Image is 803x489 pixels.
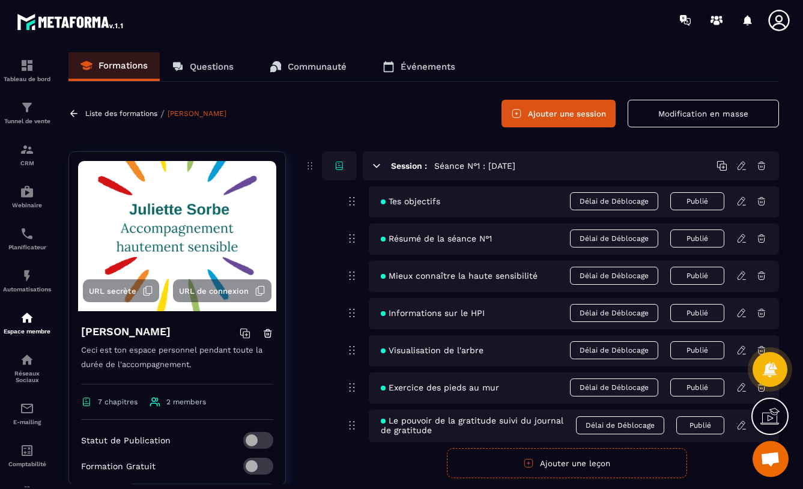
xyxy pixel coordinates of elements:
a: formationformationTunnel de vente [3,91,51,133]
img: formation [20,58,34,73]
img: social-network [20,353,34,367]
img: automations [20,184,34,199]
button: Publié [670,267,724,285]
img: automations [20,311,34,325]
img: formation [20,142,34,157]
p: E-mailing [3,419,51,425]
p: CRM [3,160,51,166]
span: Délai de Déblocage [570,378,658,396]
span: Délai de Déblocage [570,304,658,322]
img: logo [17,11,125,32]
span: 2 members [166,398,206,406]
a: automationsautomationsWebinaire [3,175,51,217]
button: Publié [670,304,724,322]
p: Questions [190,61,234,72]
span: Délai de Déblocage [570,192,658,210]
a: Questions [160,52,246,81]
img: scheduler [20,226,34,241]
a: Formations [68,52,160,81]
a: formationformationTableau de bord [3,49,51,91]
a: automationsautomationsEspace membre [3,302,51,344]
p: Communauté [288,61,347,72]
p: Événements [401,61,455,72]
p: Réseaux Sociaux [3,370,51,383]
p: Formations [98,60,148,71]
p: Planificateur [3,244,51,251]
a: Ouvrir le chat [753,441,789,477]
button: Modification en masse [628,100,779,127]
img: email [20,401,34,416]
img: accountant [20,443,34,458]
a: [PERSON_NAME] [168,109,226,118]
a: Événements [371,52,467,81]
p: Automatisations [3,286,51,293]
p: Ceci est ton espace personnel pendant toute la durée de l'accompagnement. [81,343,273,384]
button: URL de connexion [173,279,271,302]
h4: [PERSON_NAME] [81,323,171,340]
span: Tes objectifs [381,196,440,206]
span: Délai de Déblocage [570,341,658,359]
button: URL secrète [83,279,159,302]
a: emailemailE-mailing [3,392,51,434]
a: schedulerschedulerPlanificateur [3,217,51,260]
a: automationsautomationsAutomatisations [3,260,51,302]
p: Statut de Publication [81,436,171,445]
a: formationformationCRM [3,133,51,175]
span: Exercice des pieds au mur [381,383,499,392]
span: Mieux connaître la haute sensibilité [381,271,538,281]
button: Publié [670,192,724,210]
button: Publié [670,341,724,359]
a: Communauté [258,52,359,81]
span: Délai de Déblocage [576,416,664,434]
p: Formation Gratuit [81,461,156,471]
span: Visualisation de l'arbre [381,345,483,355]
button: Ajouter une leçon [447,448,687,478]
img: formation [20,100,34,115]
span: Délai de Déblocage [570,267,658,285]
span: URL de connexion [179,287,249,296]
p: Tableau de bord [3,76,51,82]
a: Liste des formations [85,109,157,118]
span: Le pouvoir de la gratitude suivi du journal de gratitude [381,416,576,435]
img: background [78,161,276,311]
span: 7 chapitres [98,398,138,406]
h6: Session : [391,161,427,171]
h5: Séance N°1 : [DATE] [434,160,515,172]
p: Webinaire [3,202,51,208]
button: Publié [670,229,724,248]
button: Ajouter une session [501,100,616,127]
span: Délai de Déblocage [570,229,658,248]
span: Résumé de la séance N°1 [381,234,492,243]
button: Publié [670,378,724,396]
p: Tunnel de vente [3,118,51,124]
a: accountantaccountantComptabilité [3,434,51,476]
span: Informations sur le HPI [381,308,485,318]
a: social-networksocial-networkRéseaux Sociaux [3,344,51,392]
span: / [160,108,165,120]
p: Espace membre [3,328,51,335]
button: Publié [676,416,724,434]
span: URL secrète [89,287,136,296]
img: automations [20,269,34,283]
p: Comptabilité [3,461,51,467]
